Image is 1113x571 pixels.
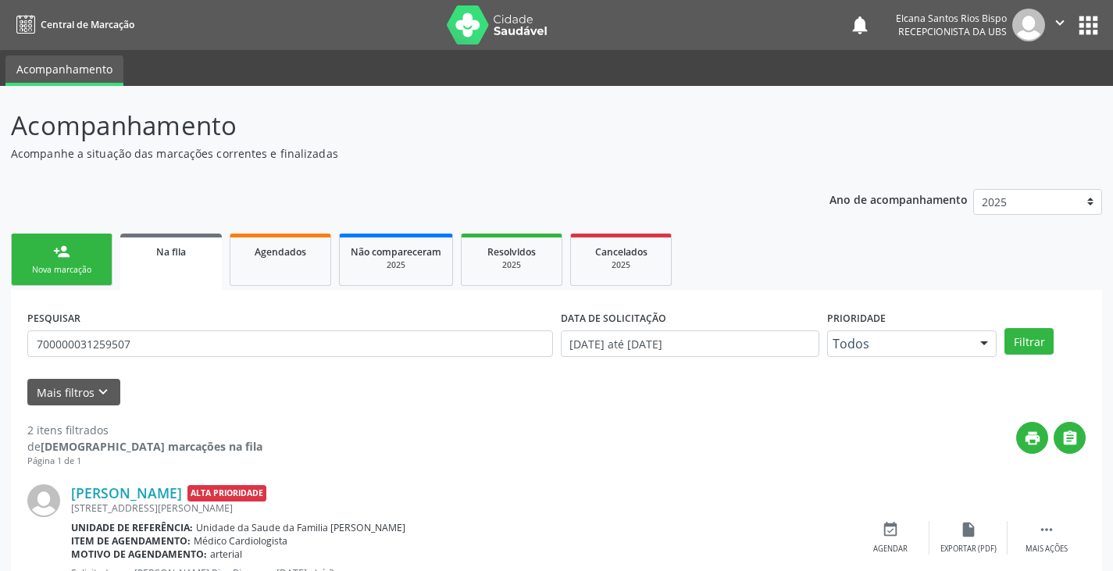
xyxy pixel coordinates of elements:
div: person_add [53,243,70,260]
img: img [1012,9,1045,41]
i:  [1051,14,1068,31]
div: Página 1 de 1 [27,455,262,468]
div: 2 itens filtrados [27,422,262,438]
span: Resolvidos [487,245,536,259]
b: Item de agendamento: [71,534,191,548]
i: keyboard_arrow_down [95,384,112,401]
span: Alta Prioridade [187,485,266,501]
label: Prioridade [827,306,886,330]
div: Mais ações [1026,544,1068,555]
div: Elcana Santos Rios Bispo [896,12,1007,25]
button: print [1016,422,1048,454]
p: Ano de acompanhamento [829,189,968,209]
button: Filtrar [1004,328,1054,355]
p: Acompanhamento [11,106,775,145]
button: Mais filtroskeyboard_arrow_down [27,379,120,406]
i:  [1061,430,1079,447]
div: de [27,438,262,455]
i: event_available [882,521,899,538]
i: print [1024,430,1041,447]
b: Motivo de agendamento: [71,548,207,561]
img: img [27,484,60,517]
div: Exportar (PDF) [940,544,997,555]
span: Não compareceram [351,245,441,259]
div: 2025 [473,259,551,271]
button: apps [1075,12,1102,39]
div: Agendar [873,544,908,555]
input: Nome, CNS [27,330,553,357]
p: Acompanhe a situação das marcações correntes e finalizadas [11,145,775,162]
div: 2025 [351,259,441,271]
b: Unidade de referência: [71,521,193,534]
a: [PERSON_NAME] [71,484,182,501]
label: PESQUISAR [27,306,80,330]
span: Central de Marcação [41,18,134,31]
button:  [1045,9,1075,41]
div: 2025 [582,259,660,271]
button: notifications [849,14,871,36]
button:  [1054,422,1086,454]
label: DATA DE SOLICITAÇÃO [561,306,666,330]
span: arterial [210,548,242,561]
strong: [DEMOGRAPHIC_DATA] marcações na fila [41,439,262,454]
i: insert_drive_file [960,521,977,538]
span: Na fila [156,245,186,259]
input: Selecione um intervalo [561,330,819,357]
span: Unidade da Saude da Familia [PERSON_NAME] [196,521,405,534]
span: Médico Cardiologista [194,534,287,548]
div: [STREET_ADDRESS][PERSON_NAME] [71,501,851,515]
span: Agendados [255,245,306,259]
a: Acompanhamento [5,55,123,86]
span: Todos [833,336,965,352]
a: Central de Marcação [11,12,134,37]
i:  [1038,521,1055,538]
span: Recepcionista da UBS [898,25,1007,38]
span: Cancelados [595,245,647,259]
div: Nova marcação [23,264,101,276]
